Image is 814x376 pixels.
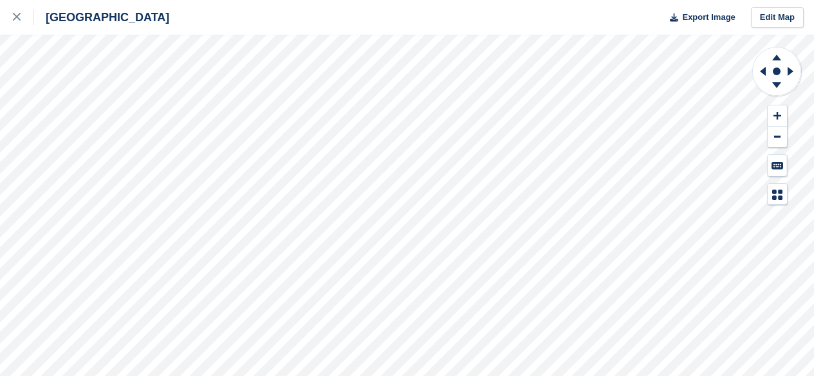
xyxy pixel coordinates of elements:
div: [GEOGRAPHIC_DATA] [34,10,169,25]
a: Edit Map [751,7,804,28]
button: Map Legend [768,184,787,205]
button: Zoom Out [768,127,787,148]
button: Zoom In [768,105,787,127]
button: Keyboard Shortcuts [768,155,787,176]
span: Export Image [682,11,735,24]
button: Export Image [662,7,735,28]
